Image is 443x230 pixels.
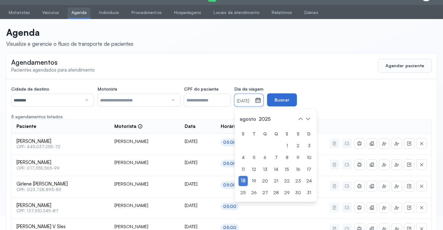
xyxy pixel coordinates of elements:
[293,188,303,198] div: 30
[11,67,95,73] span: Pacientes agendados para atendimento
[249,188,259,198] div: 26
[95,7,123,18] a: Indivíduos
[114,138,175,144] div: [PERSON_NAME]
[238,115,257,123] span: agosto
[271,188,281,198] div: 28
[16,208,104,214] span: CPF: 137.510.345-87
[271,129,281,139] div: Q
[16,181,104,187] span: Girlene [PERSON_NAME]
[301,7,322,18] a: Diárias
[68,7,91,18] a: Agenda
[257,115,272,123] span: 2025
[16,144,104,149] span: CPF: 445.037.255-72
[11,86,49,92] span: Cidade de destino
[271,164,281,175] div: 14
[238,188,248,198] div: 25
[184,86,219,92] span: CPF do paciente
[260,164,270,175] div: 13
[223,182,236,188] div: 05:00
[128,7,165,18] a: Procedimentos
[6,27,133,38] p: Agenda
[237,98,252,104] small: [DATE]
[304,188,314,198] div: 31
[114,124,143,129] div: Motorista
[267,93,297,106] button: Buscar
[16,187,104,192] span: CPF: 023.728.895-83
[304,176,314,186] div: 24
[223,140,236,145] div: 05:00
[304,153,314,163] div: 10
[185,160,211,165] div: [DATE]
[114,224,175,229] div: [PERSON_NAME]
[304,129,314,139] div: D
[268,7,296,18] a: Relatórios
[185,138,211,144] div: [DATE]
[238,164,248,175] div: 11
[249,164,259,175] div: 12
[282,141,292,151] div: 1
[293,153,303,163] div: 9
[16,224,104,230] span: [PERSON_NAME] V Sles
[304,141,314,151] div: 3
[282,153,292,163] div: 8
[238,153,248,163] div: 4
[16,166,104,171] span: CPF: 017.355.565-99
[260,188,270,198] div: 27
[114,181,175,187] div: [PERSON_NAME]
[16,160,104,166] span: [PERSON_NAME]
[282,176,292,186] div: 22
[260,153,270,163] div: 6
[282,164,292,175] div: 15
[223,204,236,209] div: 05:00
[185,124,196,129] span: Data
[16,203,104,209] span: [PERSON_NAME]
[16,138,104,144] span: [PERSON_NAME]
[304,164,314,175] div: 17
[293,129,303,139] div: S
[185,181,211,187] div: [DATE]
[293,141,303,151] div: 2
[185,203,211,208] div: [DATE]
[221,124,238,129] span: Horário
[282,129,292,139] div: S
[39,7,63,18] a: Veículos
[271,153,281,163] div: 7
[210,7,263,18] a: Locais de atendimento
[260,129,270,139] div: Q
[293,164,303,175] div: 16
[11,58,58,66] span: Agendamentos
[238,176,248,186] div: 18
[271,176,281,186] div: 21
[293,176,303,186] div: 23
[234,86,263,92] span: Dia da viagem
[260,176,270,186] div: 20
[11,114,432,120] div: 5 agendamentos listados
[5,7,34,18] a: Motoristas
[378,59,432,73] button: Agendar paciente
[16,124,36,129] span: Paciente
[170,7,205,18] a: Hospedagens
[114,203,175,208] div: [PERSON_NAME]
[249,153,259,163] div: 5
[98,86,117,92] span: Motorista
[223,161,236,166] div: 05:00
[185,224,211,229] div: [DATE]
[238,129,248,139] div: S
[282,188,292,198] div: 29
[249,129,259,139] div: T
[6,40,133,47] div: Visualize e gerencie o fluxo de transporte de pacientes
[249,176,259,186] div: 19
[114,160,175,165] div: [PERSON_NAME]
